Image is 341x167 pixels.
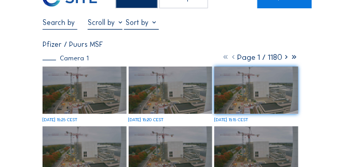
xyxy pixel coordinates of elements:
div: [DATE] 15:15 CEST [214,118,249,122]
div: [DATE] 15:25 CEST [43,118,77,122]
span: Page 1 / 1180 [238,53,283,62]
div: Camera 1 [43,55,89,62]
img: image_53586090 [43,67,127,114]
img: image_53586030 [129,67,213,114]
div: [DATE] 15:20 CEST [129,118,164,122]
img: image_53585884 [214,67,298,114]
input: Search by date 󰅀 [43,18,77,27]
div: Pfizer / Puurs MSF [43,41,103,48]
